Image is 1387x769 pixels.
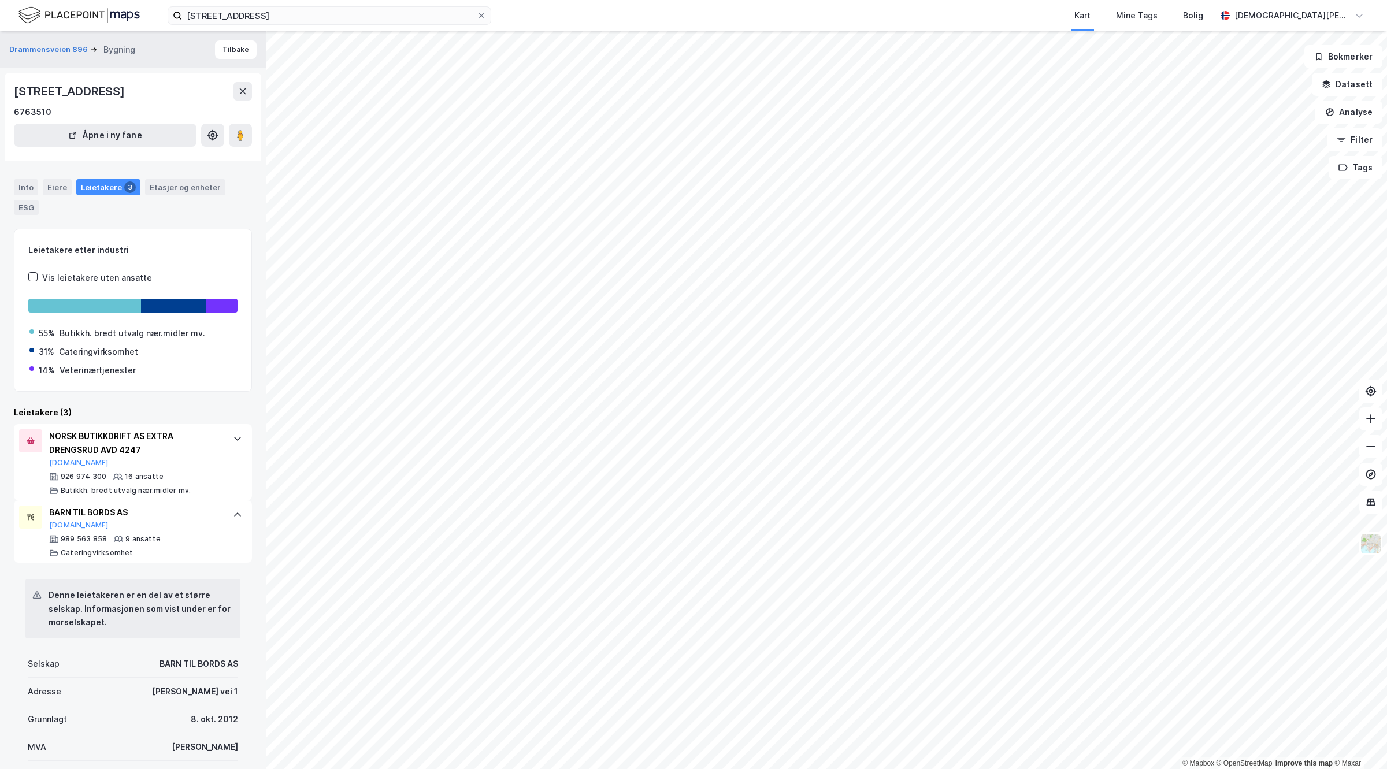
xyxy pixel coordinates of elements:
[28,243,238,257] div: Leietakere etter industri
[124,181,136,193] div: 3
[1182,759,1214,767] a: Mapbox
[150,182,221,192] div: Etasjer og enheter
[39,345,54,359] div: 31%
[59,345,138,359] div: Cateringvirksomhet
[28,657,60,671] div: Selskap
[61,548,133,558] div: Cateringvirksomhet
[125,534,161,544] div: 9 ansatte
[60,363,136,377] div: Veterinærtjenester
[43,179,72,195] div: Eiere
[160,657,238,671] div: BARN TIL BORDS AS
[1234,9,1350,23] div: [DEMOGRAPHIC_DATA][PERSON_NAME]
[61,486,191,495] div: Butikkh. bredt utvalg nær.midler mv.
[191,712,238,726] div: 8. okt. 2012
[1360,533,1382,555] img: Z
[215,40,257,59] button: Tilbake
[61,534,107,544] div: 989 563 858
[1116,9,1158,23] div: Mine Tags
[1275,759,1333,767] a: Improve this map
[152,685,238,699] div: [PERSON_NAME] vei 1
[14,105,51,119] div: 6763510
[1312,73,1382,96] button: Datasett
[1315,101,1382,124] button: Analyse
[103,43,135,57] div: Bygning
[49,521,109,530] button: [DOMAIN_NAME]
[28,712,67,726] div: Grunnlagt
[39,326,55,340] div: 55%
[28,740,46,754] div: MVA
[1327,128,1382,151] button: Filter
[125,472,164,481] div: 16 ansatte
[49,506,221,519] div: BARN TIL BORDS AS
[1217,759,1273,767] a: OpenStreetMap
[61,472,106,481] div: 926 974 300
[39,363,55,377] div: 14%
[1074,9,1091,23] div: Kart
[14,200,39,215] div: ESG
[18,5,140,25] img: logo.f888ab2527a4732fd821a326f86c7f29.svg
[1183,9,1203,23] div: Bolig
[14,82,127,101] div: [STREET_ADDRESS]
[182,7,477,24] input: Søk på adresse, matrikkel, gårdeiere, leietakere eller personer
[49,588,231,630] div: Denne leietakeren er en del av et større selskap. Informasjonen som vist under er for morselskapet.
[1329,714,1387,769] iframe: Chat Widget
[9,44,90,55] button: Drammensveien 896
[14,124,196,147] button: Åpne i ny fane
[49,458,109,467] button: [DOMAIN_NAME]
[1329,156,1382,179] button: Tags
[49,429,221,457] div: NORSK BUTIKKDRIFT AS EXTRA DRENGSRUD AVD 4247
[42,271,152,285] div: Vis leietakere uten ansatte
[14,406,252,419] div: Leietakere (3)
[76,179,140,195] div: Leietakere
[172,740,238,754] div: [PERSON_NAME]
[14,179,38,195] div: Info
[60,326,205,340] div: Butikkh. bredt utvalg nær.midler mv.
[1304,45,1382,68] button: Bokmerker
[28,685,61,699] div: Adresse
